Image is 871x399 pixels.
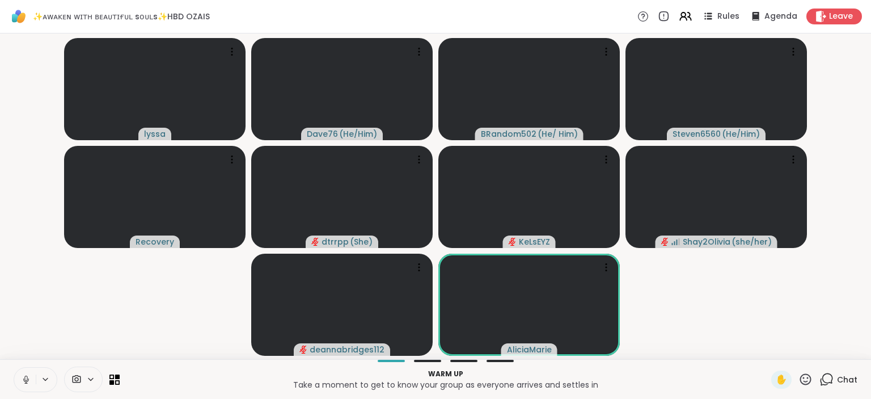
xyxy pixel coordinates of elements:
[507,344,552,355] span: AliciaMarie
[136,236,174,247] span: Recovery
[307,128,338,140] span: Dave76
[673,128,721,140] span: Steven6560
[33,11,210,22] span: ✨ᴀᴡᴀᴋᴇɴ ᴡɪᴛʜ ʙᴇᴀᴜᴛɪғᴜʟ sᴏᴜʟs✨HBD OZAIS
[144,128,166,140] span: lyssa
[732,236,772,247] span: ( she/her )
[126,369,764,379] p: Warm up
[829,11,853,22] span: Leave
[9,7,28,26] img: ShareWell Logomark
[764,11,797,22] span: Agenda
[350,236,373,247] span: ( She )
[722,128,760,140] span: ( He/Him )
[519,236,550,247] span: KeLsEYZ
[837,374,857,385] span: Chat
[717,11,739,22] span: Rules
[126,379,764,390] p: Take a moment to get to know your group as everyone arrives and settles in
[481,128,536,140] span: BRandom502
[339,128,377,140] span: ( He/Him )
[311,238,319,246] span: audio-muted
[310,344,384,355] span: deannabridges112
[322,236,349,247] span: dtrrpp
[776,373,787,387] span: ✋
[299,346,307,354] span: audio-muted
[683,236,730,247] span: Shay2Olivia
[509,238,517,246] span: audio-muted
[661,238,669,246] span: audio-muted
[538,128,578,140] span: ( He/ Him )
